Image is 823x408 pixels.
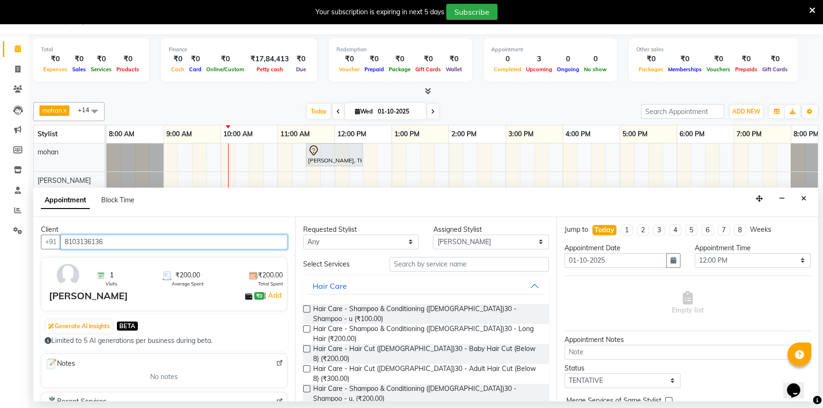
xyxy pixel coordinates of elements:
[685,225,698,236] li: 5
[449,127,479,141] a: 2:00 PM
[254,66,286,73] span: Petty cash
[491,46,609,54] div: Appointment
[443,54,464,65] div: ₹0
[307,145,362,165] div: [PERSON_NAME], TK02, 11:30 AM-12:30 PM, Hair Care - Hair Cut ([DEMOGRAPHIC_DATA])30 - Adult Hair ...
[491,54,524,65] div: 0
[204,66,247,73] span: Online/Custom
[264,290,283,301] span: |
[41,66,70,73] span: Expenses
[258,270,283,280] span: ₹200.00
[336,46,464,54] div: Redemption
[45,396,106,408] span: Recent Services
[701,225,714,236] li: 6
[60,235,287,249] input: Search by Name/Mobile/Email/Code
[41,46,142,54] div: Total
[750,225,771,235] div: Weeks
[49,289,128,303] div: [PERSON_NAME]
[313,304,542,324] span: Hair Care - Shampoo & Conditioning ([DEMOGRAPHIC_DATA])30 - Shampoo - u (₹100.00)
[733,54,760,65] div: ₹0
[672,291,704,315] span: Empty list
[42,106,62,114] span: mohan
[41,54,70,65] div: ₹0
[734,225,746,236] li: 8
[565,253,667,268] input: yyyy-mm-dd
[221,127,255,141] a: 10:00 AM
[106,127,137,141] a: 8:00 AM
[101,196,134,204] span: Block Time
[164,127,194,141] a: 9:00 AM
[117,322,138,331] span: BETA
[732,108,760,115] span: ADD NEW
[730,105,763,118] button: ADD NEW
[335,127,369,141] a: 12:00 PM
[110,270,114,280] span: 1
[41,225,287,235] div: Client
[666,54,704,65] div: ₹0
[169,54,187,65] div: ₹0
[677,127,707,141] a: 6:00 PM
[582,54,609,65] div: 0
[46,320,112,333] button: Generate AI Insights
[303,225,419,235] div: Requested Stylist
[555,66,582,73] span: Ongoing
[641,104,724,119] input: Search Appointment
[621,225,633,236] li: 1
[582,66,609,73] span: No show
[636,46,790,54] div: Other sales
[41,235,61,249] button: +91
[150,372,178,382] span: No notes
[172,280,204,287] span: Average Spent
[38,148,58,156] span: mohan
[783,370,813,399] iframe: chat widget
[506,127,536,141] a: 3:00 PM
[563,127,593,141] a: 4:00 PM
[718,225,730,236] li: 7
[313,280,347,292] div: Hair Care
[797,191,811,206] button: Close
[669,225,681,236] li: 4
[390,257,549,272] input: Search by service name
[293,54,309,65] div: ₹0
[187,66,204,73] span: Card
[336,66,362,73] span: Voucher
[637,225,649,236] li: 2
[594,225,614,235] div: Today
[38,176,91,185] span: [PERSON_NAME]
[446,4,498,20] button: Subscribe
[555,54,582,65] div: 0
[278,127,312,141] a: 11:00 AM
[565,363,680,373] div: Status
[247,54,293,65] div: ₹17,84,413
[204,54,247,65] div: ₹0
[296,259,383,269] div: Select Services
[392,127,422,141] a: 1:00 PM
[78,106,96,114] span: +14
[386,66,413,73] span: Package
[413,54,443,65] div: ₹0
[362,54,386,65] div: ₹0
[313,384,542,404] span: Hair Care - Shampoo & Conditioning ([DEMOGRAPHIC_DATA])30 - Shampoo - u. (₹200.00)
[704,66,733,73] span: Vouchers
[695,243,811,253] div: Appointment Time
[266,290,283,301] a: Add
[386,54,413,65] div: ₹0
[105,280,117,287] span: Visits
[353,108,375,115] span: Wed
[443,66,464,73] span: Wallet
[666,66,704,73] span: Memberships
[565,243,680,253] div: Appointment Date
[41,192,90,209] span: Appointment
[258,280,283,287] span: Total Spent
[491,66,524,73] span: Completed
[524,54,555,65] div: 3
[169,46,309,54] div: Finance
[734,127,764,141] a: 7:00 PM
[38,130,57,138] span: Stylist
[45,358,75,370] span: Notes
[375,104,422,119] input: 2025-10-01
[313,344,542,364] span: Hair Care - Hair Cut ([DEMOGRAPHIC_DATA])30 - Baby Hair Cut (Below 8) (₹200.00)
[362,66,386,73] span: Prepaid
[114,54,142,65] div: ₹0
[294,66,308,73] span: Due
[433,225,549,235] div: Assigned Stylist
